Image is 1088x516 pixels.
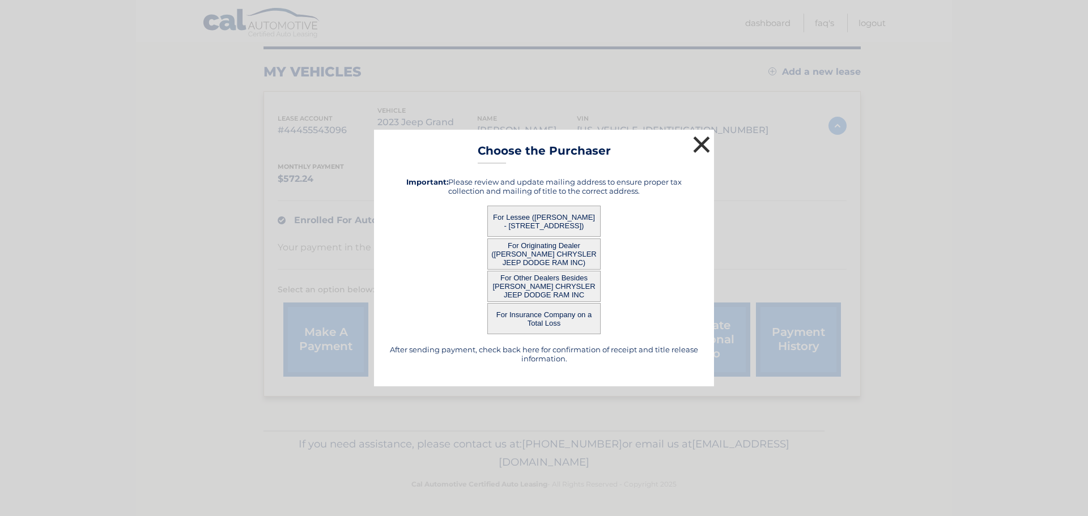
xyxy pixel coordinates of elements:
h5: Please review and update mailing address to ensure proper tax collection and mailing of title to ... [388,177,700,195]
strong: Important: [406,177,448,186]
button: × [690,133,713,156]
h3: Choose the Purchaser [478,144,611,164]
button: For Other Dealers Besides [PERSON_NAME] CHRYSLER JEEP DODGE RAM INC [487,271,601,302]
h5: After sending payment, check back here for confirmation of receipt and title release information. [388,345,700,363]
button: For Insurance Company on a Total Loss [487,303,601,334]
button: For Lessee ([PERSON_NAME] - [STREET_ADDRESS]) [487,206,601,237]
button: For Originating Dealer ([PERSON_NAME] CHRYSLER JEEP DODGE RAM INC) [487,238,601,270]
